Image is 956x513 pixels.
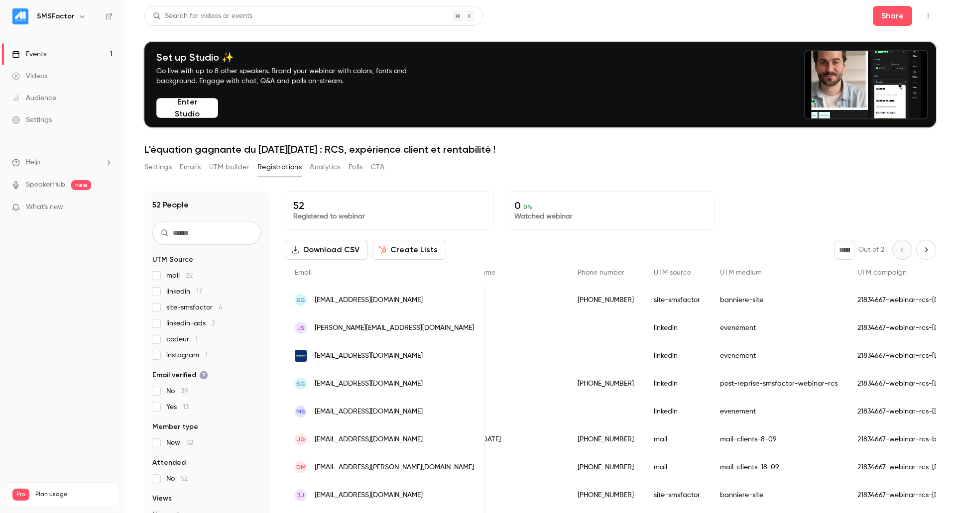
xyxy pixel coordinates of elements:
[166,334,198,344] span: codeur
[296,407,305,416] span: MS
[710,370,847,398] div: post-reprise-smsfactor-webinar-rcs
[315,323,474,333] span: [PERSON_NAME][EMAIL_ADDRESS][DOMAIN_NAME]
[315,351,423,361] span: [EMAIL_ADDRESS][DOMAIN_NAME]
[219,304,223,311] span: 4
[293,211,485,221] p: Registered to webinar
[644,286,710,314] div: site-smsfactor
[644,481,710,509] div: site-smsfactor
[152,199,189,211] h1: 52 People
[644,398,710,425] div: linkedin
[26,180,65,190] a: SpeakerHub
[152,494,172,504] span: Views
[144,159,172,175] button: Settings
[186,439,193,446] span: 52
[37,11,74,21] h6: SMSFactor
[12,157,113,168] li: help-dropdown-opener
[153,11,252,21] div: Search for videos or events
[710,453,847,481] div: mail-clients-18-09
[710,314,847,342] div: evenement
[720,269,762,276] span: UTM medium
[434,481,568,509] div: Heytic
[152,370,208,380] span: Email verified
[296,379,305,388] span: SG
[186,272,193,279] span: 22
[296,463,306,472] span: DM
[183,404,189,410] span: 13
[166,386,188,396] span: No
[371,159,384,175] button: CTA
[372,240,446,260] button: Create Lists
[35,491,112,499] span: Plan usage
[568,453,644,481] div: [PHONE_NUMBER]
[710,425,847,453] div: mail-clients-8-09
[166,474,188,484] span: No
[710,342,847,370] div: evenement
[434,370,568,398] div: PP
[285,240,368,260] button: Download CSV
[654,269,691,276] span: UTM source
[166,350,208,360] span: instagram
[514,211,707,221] p: Watched webinar
[434,425,568,453] div: Livres pour [DATE]
[166,287,202,297] span: linkedin
[578,269,624,276] span: Phone number
[156,66,430,86] p: Go live with up to 8 other speakers. Brand your webinar with colors, fonts and background. Engage...
[166,303,223,312] span: site-smsfactor
[568,370,644,398] div: [PHONE_NUMBER]
[152,422,198,432] span: Member type
[710,481,847,509] div: banniere-site
[166,402,189,412] span: Yes
[180,159,201,175] button: Emails
[196,288,202,295] span: 17
[568,286,644,314] div: [PHONE_NUMBER]
[166,271,193,281] span: mail
[166,318,215,328] span: linkedin-ads
[873,6,912,26] button: Share
[209,159,249,175] button: UTM builder
[644,425,710,453] div: mail
[12,49,46,59] div: Events
[12,115,52,125] div: Settings
[710,398,847,425] div: evenement
[296,296,305,305] span: SG
[12,8,28,24] img: SMSFactor
[144,143,936,155] h1: L'équation gagnante du [DATE][DATE] : RCS, expérience client et rentabilité !
[195,336,198,343] span: 1
[26,202,63,212] span: What's new
[156,51,430,63] h4: Set up Studio ✨
[710,286,847,314] div: banniere-site
[212,320,215,327] span: 2
[568,425,644,453] div: [PHONE_NUMBER]
[152,255,193,265] span: UTM Source
[857,269,907,276] span: UTM campaign
[12,489,29,501] span: Pro
[12,93,56,103] div: Audience
[315,407,423,417] span: [EMAIL_ADDRESS][DOMAIN_NAME]
[295,269,312,276] span: Email
[257,159,302,175] button: Registrations
[644,342,710,370] div: linkedin
[644,453,710,481] div: mail
[514,200,707,211] p: 0
[297,323,305,332] span: JS
[181,388,188,395] span: 39
[523,204,532,210] span: 0 %
[156,98,218,118] button: Enter Studio
[434,453,568,481] div: CBM
[26,157,40,168] span: Help
[293,200,485,211] p: 52
[297,491,304,500] span: 3J
[71,180,91,190] span: new
[181,475,188,482] span: 52
[644,314,710,342] div: linkedin
[152,458,186,468] span: Attended
[315,490,423,501] span: [EMAIL_ADDRESS][DOMAIN_NAME]
[916,240,936,260] button: Next page
[315,295,423,306] span: [EMAIL_ADDRESS][DOMAIN_NAME]
[349,159,363,175] button: Polls
[205,352,208,359] span: 1
[315,462,474,473] span: [EMAIL_ADDRESS][PERSON_NAME][DOMAIN_NAME]
[101,203,113,212] iframe: Noticeable Trigger
[310,159,341,175] button: Analytics
[315,379,423,389] span: [EMAIL_ADDRESS][DOMAIN_NAME]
